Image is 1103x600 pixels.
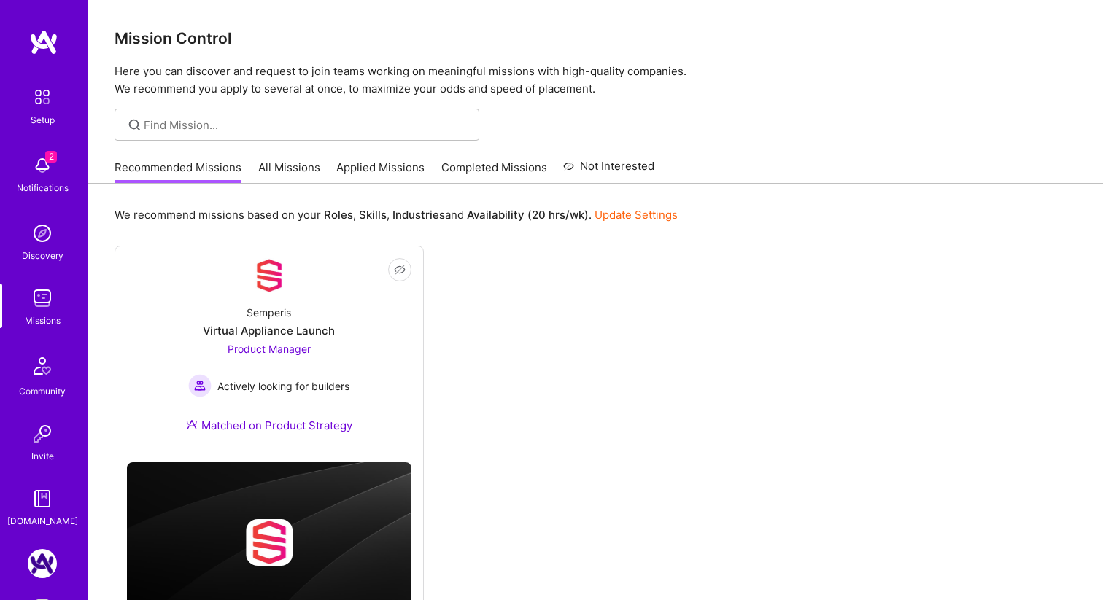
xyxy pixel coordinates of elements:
b: Industries [392,208,445,222]
img: Ateam Purple Icon [186,418,198,430]
div: Matched on Product Strategy [186,418,352,433]
a: Applied Missions [336,160,425,184]
i: icon SearchGrey [126,117,143,133]
a: Not Interested [563,157,654,184]
div: Community [19,383,66,399]
div: Invite [31,448,54,464]
img: setup [27,82,58,112]
span: 2 [45,151,57,163]
img: Company Logo [252,258,287,293]
img: bell [28,151,57,180]
a: Company LogoSemperisVirtual Appliance LaunchProduct Manager Actively looking for buildersActively... [127,258,411,451]
h3: Mission Control [115,29,1077,47]
div: Missions [25,313,61,328]
img: Actively looking for builders [188,374,212,397]
a: Update Settings [595,208,678,222]
div: Setup [31,112,55,128]
div: Virtual Appliance Launch [203,323,335,338]
b: Roles [324,208,353,222]
a: Recommended Missions [115,160,241,184]
p: We recommend missions based on your , , and . [115,207,678,222]
img: teamwork [28,284,57,313]
div: Discovery [22,248,63,263]
div: Notifications [17,180,69,195]
img: Community [25,348,60,383]
img: Invite [28,419,57,448]
a: Completed Missions [441,160,547,184]
span: Actively looking for builders [217,378,349,394]
div: [DOMAIN_NAME] [7,513,78,529]
img: guide book [28,484,57,513]
b: Skills [359,208,387,222]
i: icon EyeClosed [394,264,406,276]
p: Here you can discover and request to join teams working on meaningful missions with high-quality ... [115,63,1077,98]
div: Semperis [247,305,291,320]
b: Availability (20 hrs/wk) [467,208,589,222]
input: Find Mission... [144,117,468,133]
img: A.Team: Google Calendar Integration Testing [28,549,57,578]
img: logo [29,29,58,55]
span: Product Manager [228,343,311,355]
a: A.Team: Google Calendar Integration Testing [24,549,61,578]
a: All Missions [258,160,320,184]
img: discovery [28,219,57,248]
img: Company logo [246,519,293,566]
